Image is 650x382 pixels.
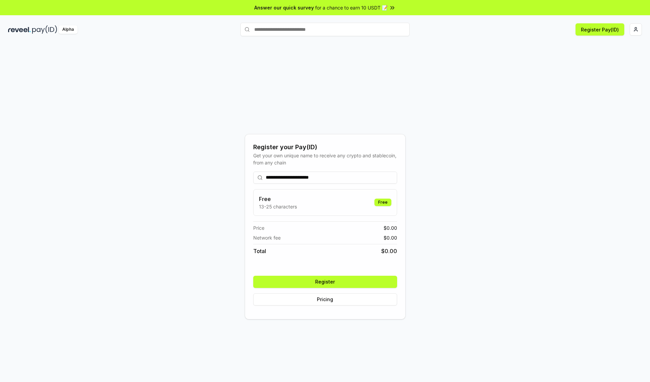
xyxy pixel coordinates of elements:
[253,224,264,231] span: Price
[254,4,314,11] span: Answer our quick survey
[384,234,397,241] span: $ 0.00
[253,247,266,255] span: Total
[259,195,297,203] h3: Free
[32,25,57,34] img: pay_id
[59,25,78,34] div: Alpha
[253,234,281,241] span: Network fee
[253,276,397,288] button: Register
[259,203,297,210] p: 13-25 characters
[576,23,624,36] button: Register Pay(ID)
[381,247,397,255] span: $ 0.00
[384,224,397,231] span: $ 0.00
[253,293,397,306] button: Pricing
[374,199,391,206] div: Free
[315,4,388,11] span: for a chance to earn 10 USDT 📝
[8,25,31,34] img: reveel_dark
[253,152,397,166] div: Get your own unique name to receive any crypto and stablecoin, from any chain
[253,142,397,152] div: Register your Pay(ID)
